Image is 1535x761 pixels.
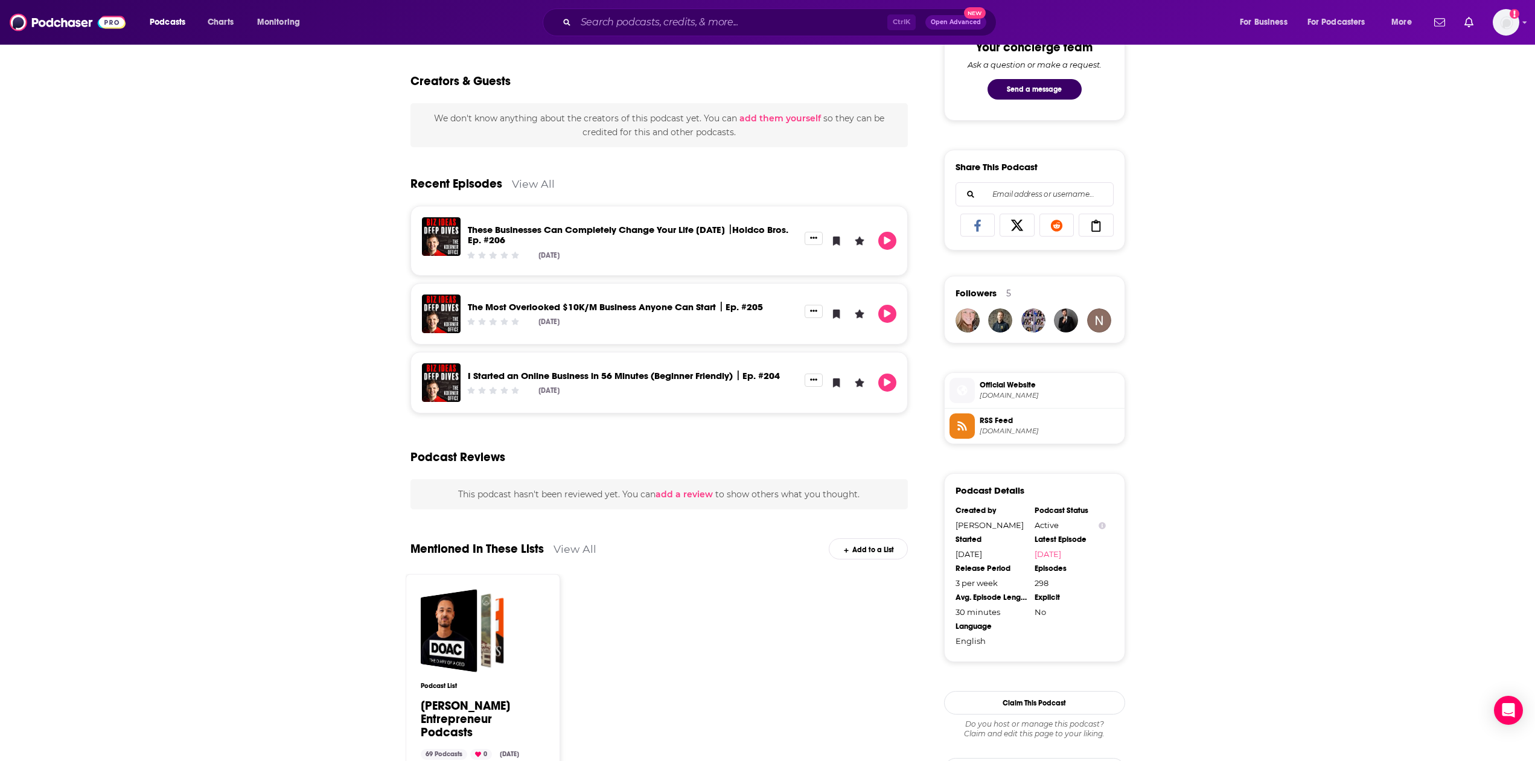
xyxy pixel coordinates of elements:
a: [DATE] [1035,549,1106,559]
div: [DATE] [538,317,560,326]
span: More [1391,14,1412,31]
div: 298 [1035,578,1106,588]
span: Monitoring [257,14,300,31]
span: For Business [1240,14,1288,31]
div: Claim and edit this page to your liking. [944,719,1125,739]
div: Started [956,535,1027,544]
a: Official Website[DOMAIN_NAME] [949,378,1120,403]
div: Episodes [1035,564,1106,573]
a: View All [554,543,596,555]
div: 5 [1006,288,1011,299]
div: Your concierge team [976,40,1093,55]
span: Logged in as mtraynor [1493,9,1519,36]
img: The Most Overlooked $10K/M Business Anyone Can Start ⏐ Ep. #205 [422,295,461,333]
a: Recent Episodes [410,176,502,191]
button: Bookmark Episode [828,232,846,250]
a: Copy Link [1079,214,1114,237]
input: Email address or username... [966,183,1103,206]
a: Charts [200,13,241,32]
div: Community Rating: 0 out of 5 [465,386,520,395]
button: Leave a Rating [850,232,869,250]
button: Show More Button [805,374,823,387]
div: No [1035,607,1106,617]
button: Bookmark Episode [828,374,846,392]
div: Search podcasts, credits, & more... [554,8,1008,36]
div: [DATE] [538,386,560,395]
button: add them yourself [739,113,821,123]
div: Release Period [956,564,1027,573]
a: [PERSON_NAME] Entrepreneur Podcasts [421,699,545,739]
button: Show More Button [805,232,823,245]
button: add a review [656,488,713,501]
h3: Podcast Reviews [410,450,505,465]
button: Play [878,232,896,250]
div: [DATE] [538,251,560,260]
a: Share on Facebook [960,214,995,237]
button: open menu [249,13,316,32]
button: open menu [141,13,201,32]
div: Podcast Status [1035,506,1106,515]
div: Active [1035,520,1106,530]
div: [DATE] [956,549,1027,559]
div: Created by [956,506,1027,515]
a: Share on Reddit [1039,214,1074,237]
div: Add to a List [829,538,908,559]
span: This podcast hasn't been reviewed yet. You can to show others what you thought. [458,489,860,500]
div: [DATE] [495,749,524,760]
a: The Most Overlooked $10K/M Business Anyone Can Start ⏐ Ep. #205 [468,301,763,313]
img: JohirMia [1054,308,1078,333]
button: open menu [1300,13,1383,32]
button: Show More Button [805,305,823,318]
a: Share on X/Twitter [1000,214,1035,237]
span: New [964,7,986,19]
span: For Podcasters [1307,14,1365,31]
div: Community Rating: 0 out of 5 [465,317,520,326]
span: RSS Feed [980,415,1120,426]
button: Claim This Podcast [944,691,1125,715]
button: Bookmark Episode [828,305,846,323]
div: English [956,636,1027,646]
span: Official Website [980,380,1120,390]
img: lisadkillough7 [956,308,980,333]
a: Brenda Snow Entrepreneur Podcasts [421,589,504,672]
span: Ctrl K [887,14,916,30]
button: open menu [1383,13,1427,32]
img: nathan.goy88 [1087,308,1111,333]
a: Show notifications dropdown [1460,12,1478,33]
span: Podcasts [150,14,185,31]
h2: Creators & Guests [410,74,511,89]
a: RSS Feed[DOMAIN_NAME] [949,413,1120,439]
img: User Profile [1493,9,1519,36]
h3: Share This Podcast [956,161,1038,173]
button: Leave a Rating [850,305,869,323]
a: Podchaser - Follow, Share and Rate Podcasts [10,11,126,34]
img: markbeebe1997 [988,308,1012,333]
div: Community Rating: 0 out of 5 [465,250,520,260]
span: Followers [956,287,997,299]
button: Show Info [1099,521,1106,530]
a: Show notifications dropdown [1429,12,1450,33]
button: Play [878,305,896,323]
span: feeds.buzzsprout.com [980,427,1120,436]
img: I Started an Online Business in 56 Minutes (Beginner Friendly) ⏐ Ep. #204 [422,363,461,402]
div: Avg. Episode Length [956,593,1027,602]
span: Open Advanced [931,19,981,25]
div: Ask a question or make a request. [968,60,1102,69]
a: I Started an Online Business in 56 Minutes (Beginner Friendly) ⏐ Ep. #204 [468,370,780,381]
div: 69 Podcasts [421,749,467,760]
button: Show profile menu [1493,9,1519,36]
div: Language [956,622,1027,631]
button: Open AdvancedNew [925,15,986,30]
span: tkopod.com [980,391,1120,400]
button: Send a message [988,79,1082,100]
img: These Businesses Can Completely Change Your Life in 6 Months ⏐Holdco Bros. Ep. #206 [422,217,461,256]
input: Search podcasts, credits, & more... [576,13,887,32]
